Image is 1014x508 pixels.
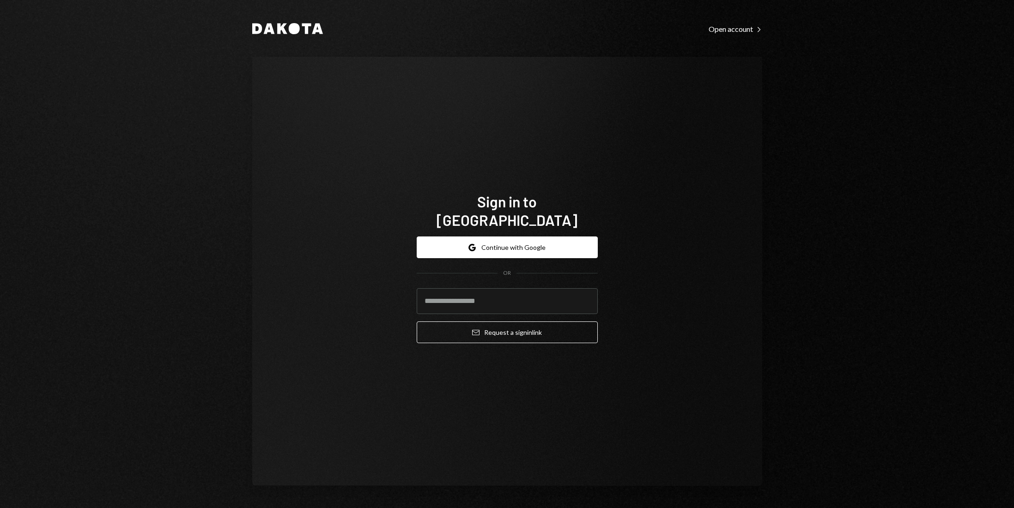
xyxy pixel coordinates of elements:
a: Open account [709,24,762,34]
button: Continue with Google [417,236,598,258]
h1: Sign in to [GEOGRAPHIC_DATA] [417,192,598,229]
div: OR [503,269,511,277]
button: Request a signinlink [417,321,598,343]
